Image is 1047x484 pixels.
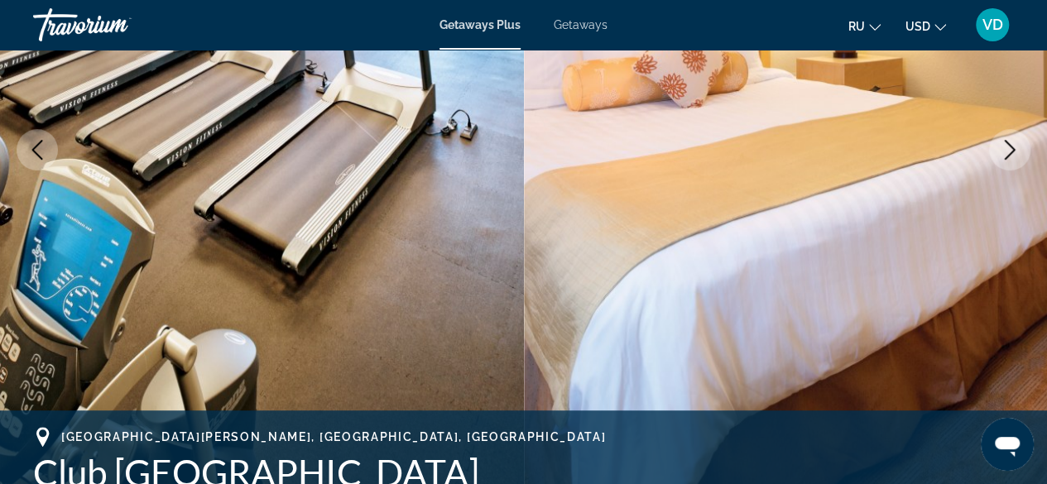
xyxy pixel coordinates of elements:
[989,129,1030,170] button: Next image
[905,14,946,38] button: Change currency
[971,7,1014,42] button: User Menu
[981,418,1034,471] iframe: Кнопка запуска окна обмена сообщениями
[33,3,199,46] a: Travorium
[554,18,608,31] a: Getaways
[848,20,865,33] span: ru
[848,14,881,38] button: Change language
[982,17,1003,33] span: VD
[905,20,930,33] span: USD
[17,129,58,170] button: Previous image
[61,430,606,443] span: [GEOGRAPHIC_DATA][PERSON_NAME], [GEOGRAPHIC_DATA], [GEOGRAPHIC_DATA]
[439,18,521,31] a: Getaways Plus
